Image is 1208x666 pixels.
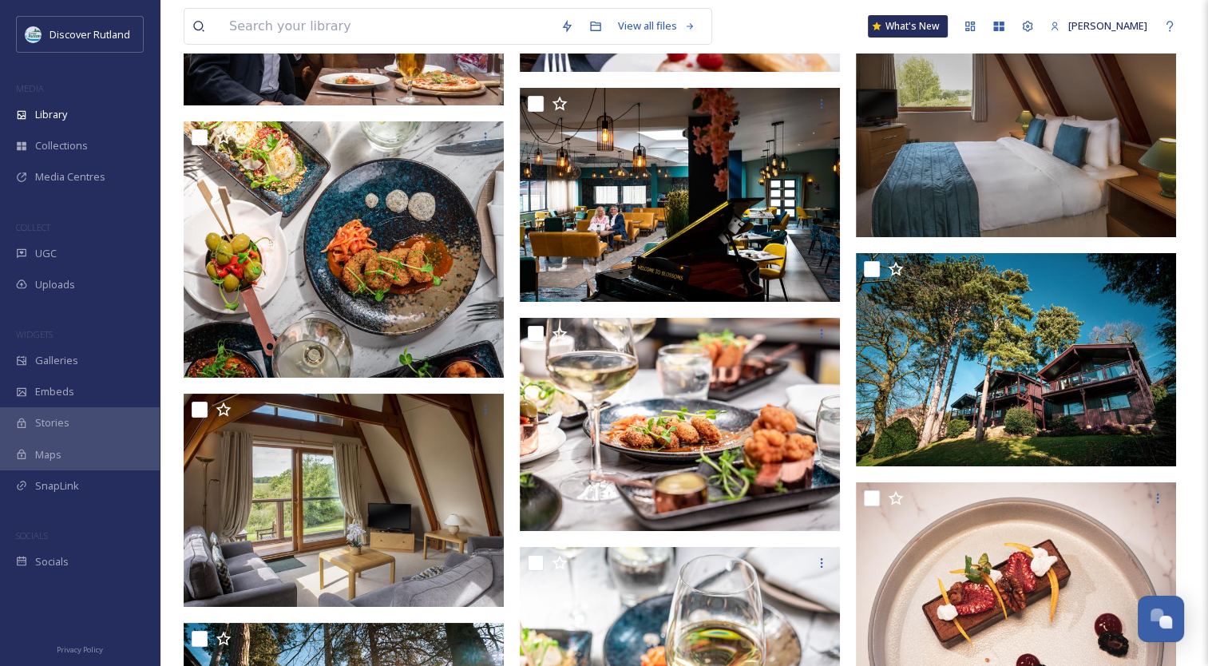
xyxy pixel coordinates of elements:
[35,107,67,122] span: Library
[16,328,53,340] span: WIDGETS
[520,318,840,532] img: Rutland Batch 1-080-2.jpg
[35,447,61,462] span: Maps
[35,353,78,368] span: Galleries
[16,82,44,94] span: MEDIA
[184,394,504,608] img: Rutland hall Images-2-Recovered copy.jpg
[35,277,75,292] span: Uploads
[57,639,103,658] a: Privacy Policy
[16,221,50,233] span: COLLECT
[1068,18,1147,33] span: [PERSON_NAME]
[868,15,948,38] a: What's New
[50,27,130,42] span: Discover Rutland
[1042,10,1155,42] a: [PERSON_NAME]
[35,384,74,399] span: Embeds
[856,252,1176,466] img: Rutland Hall Exterior 1057 x 705 (1).jpg
[35,415,69,430] span: Stories
[520,88,840,302] img: restaurant - piano (CREDIT: RUTLAND HALL HOTEL).jpg
[35,478,79,494] span: SnapLink
[184,121,504,378] img: Rutland Batch 1-08.jpg
[221,9,553,44] input: Search your library
[1138,596,1184,642] button: Open Chat
[16,529,48,541] span: SOCIALS
[26,26,42,42] img: DiscoverRutlandlog37F0B7.png
[35,246,57,261] span: UGC
[57,644,103,655] span: Privacy Policy
[610,10,703,42] a: View all files
[856,23,1176,237] img: Rutland hall Images.jpg
[35,169,105,184] span: Media Centres
[35,138,88,153] span: Collections
[35,554,69,569] span: Socials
